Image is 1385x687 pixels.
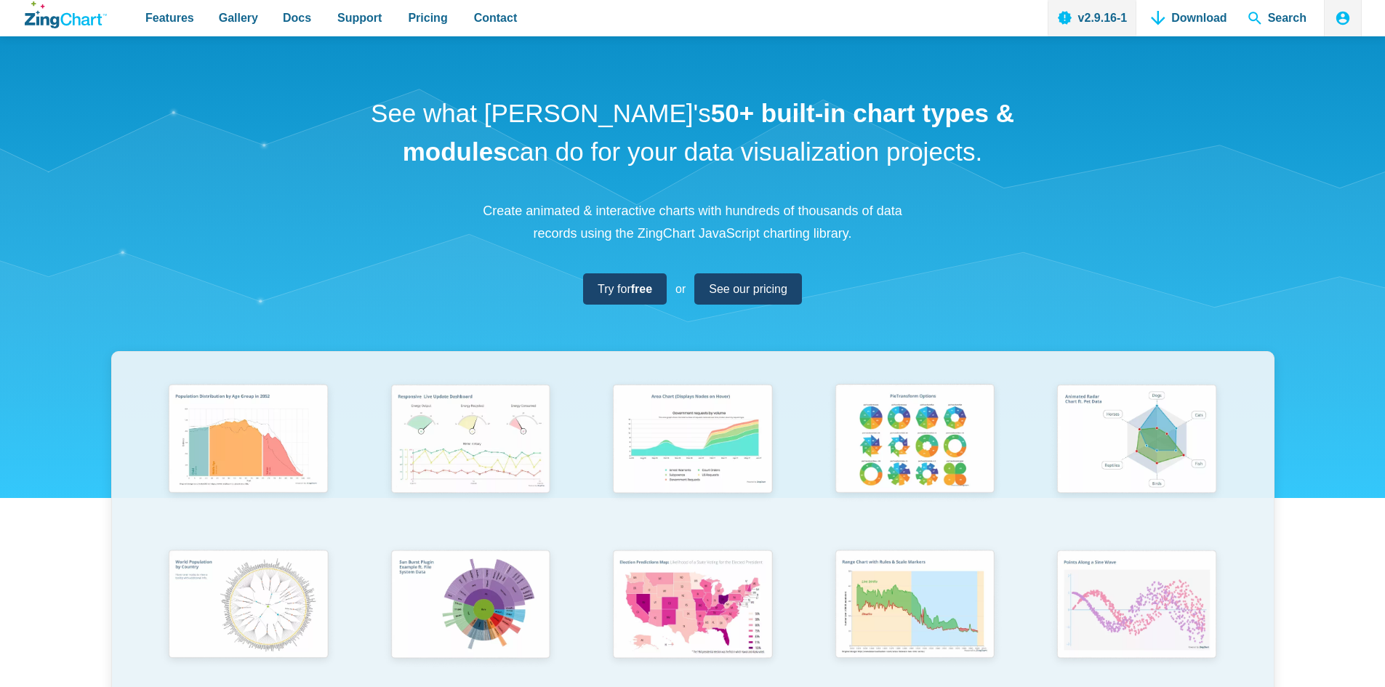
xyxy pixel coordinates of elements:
[675,279,686,299] span: or
[598,279,652,299] span: Try for
[137,377,360,542] a: Population Distribution by Age Group in 2052
[403,99,1014,166] strong: 50+ built-in chart types & modules
[159,543,337,670] img: World Population by Country
[1048,377,1225,504] img: Animated Radar Chart ft. Pet Data
[709,279,787,299] span: See our pricing
[25,1,107,28] a: ZingChart Logo. Click to return to the homepage
[603,377,781,504] img: Area Chart (Displays Nodes on Hover)
[1048,543,1225,670] img: Points Along a Sine Wave
[603,543,781,670] img: Election Predictions Map
[694,273,802,305] a: See our pricing
[474,8,518,28] span: Contact
[219,8,258,28] span: Gallery
[1026,377,1248,542] a: Animated Radar Chart ft. Pet Data
[583,273,667,305] a: Try forfree
[159,377,337,504] img: Population Distribution by Age Group in 2052
[283,8,311,28] span: Docs
[337,8,382,28] span: Support
[145,8,194,28] span: Features
[826,543,1003,670] img: Range Chart with Rultes & Scale Markers
[803,377,1026,542] a: Pie Transform Options
[382,377,559,504] img: Responsive Live Update Dashboard
[382,543,559,670] img: Sun Burst Plugin Example ft. File System Data
[359,377,582,542] a: Responsive Live Update Dashboard
[408,8,447,28] span: Pricing
[366,95,1020,171] h1: See what [PERSON_NAME]'s can do for your data visualization projects.
[582,377,804,542] a: Area Chart (Displays Nodes on Hover)
[475,200,911,244] p: Create animated & interactive charts with hundreds of thousands of data records using the ZingCha...
[631,283,652,295] strong: free
[826,377,1003,504] img: Pie Transform Options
